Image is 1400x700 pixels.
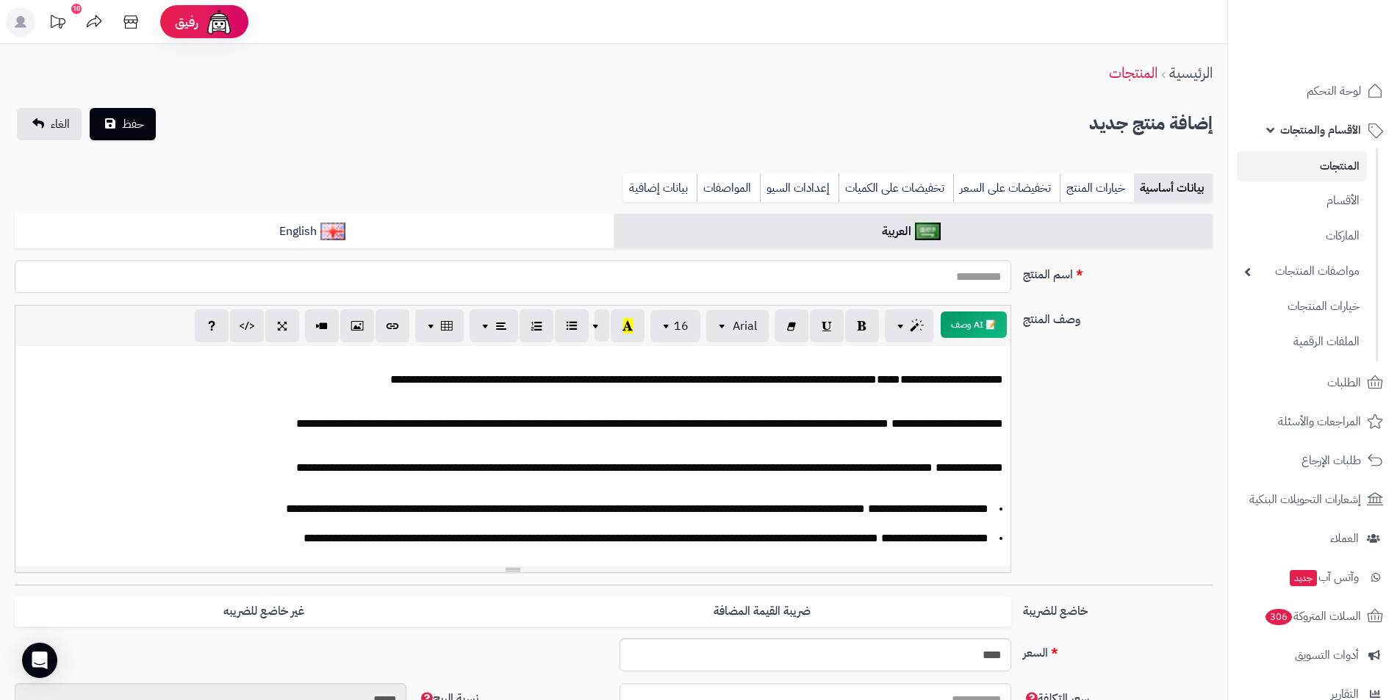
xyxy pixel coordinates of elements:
[1290,570,1317,586] span: جديد
[1288,567,1359,588] span: وآتس آب
[204,7,234,37] img: ai-face.png
[1237,256,1367,287] a: مواصفات المنتجات
[1295,645,1359,665] span: أدوات التسويق
[1237,326,1367,358] a: الملفات الرقمية
[760,173,839,203] a: إعدادات السيو
[320,223,346,240] img: English
[1264,606,1361,627] span: السلات المتروكة
[17,108,82,140] a: الغاء
[1237,443,1391,478] a: طلبات الإرجاع
[733,317,757,335] span: Arial
[1237,151,1367,181] a: المنتجات
[1134,173,1213,203] a: بيانات أساسية
[1109,62,1157,84] a: المنتجات
[71,4,82,14] div: 10
[39,7,76,40] a: تحديثات المنصة
[15,214,614,250] a: English
[90,108,156,140] button: حفظ
[1237,73,1391,109] a: لوحة التحكم
[953,173,1060,203] a: تخفيضات على السعر
[1237,404,1391,439] a: المراجعات والأسئلة
[1169,62,1213,84] a: الرئيسية
[1237,220,1367,252] a: الماركات
[22,643,57,678] div: Open Intercom Messenger
[1237,560,1391,595] a: وآتس آبجديد
[1089,109,1213,139] h2: إضافة منتج جديد
[1280,120,1361,140] span: الأقسام والمنتجات
[15,596,513,627] label: غير خاضع للضريبه
[941,311,1007,338] button: 📝 AI وصف
[1237,185,1367,217] a: الأقسام
[122,115,144,133] span: حفظ
[1017,305,1218,328] label: وصف المنتج
[1237,365,1391,400] a: الطلبات
[1017,596,1218,620] label: خاضع للضريبة
[674,317,689,335] span: 16
[614,214,1213,250] a: العربية
[1060,173,1134,203] a: خيارات المنتج
[513,596,1011,627] label: ضريبة القيمة المضافة
[915,223,941,240] img: العربية
[1264,608,1293,626] span: 306
[1237,599,1391,634] a: السلات المتروكة306
[839,173,953,203] a: تخفيضات على الكميات
[1330,528,1359,549] span: العملاء
[1237,638,1391,673] a: أدوات التسويق
[1307,81,1361,101] span: لوحة التحكم
[1278,411,1361,432] span: المراجعات والأسئلة
[697,173,760,203] a: المواصفات
[650,310,700,342] button: 16
[1237,291,1367,322] a: خيارات المنتجات
[706,310,769,342] button: Arial
[1017,260,1218,284] label: اسم المنتج
[1302,450,1361,471] span: طلبات الإرجاع
[1237,521,1391,556] a: العملاء
[1017,638,1218,662] label: السعر
[51,115,70,133] span: الغاء
[1237,482,1391,517] a: إشعارات التحويلات البنكية
[623,173,697,203] a: بيانات إضافية
[1300,15,1386,46] img: logo-2.png
[175,13,198,31] span: رفيق
[1327,372,1361,393] span: الطلبات
[1249,489,1361,510] span: إشعارات التحويلات البنكية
